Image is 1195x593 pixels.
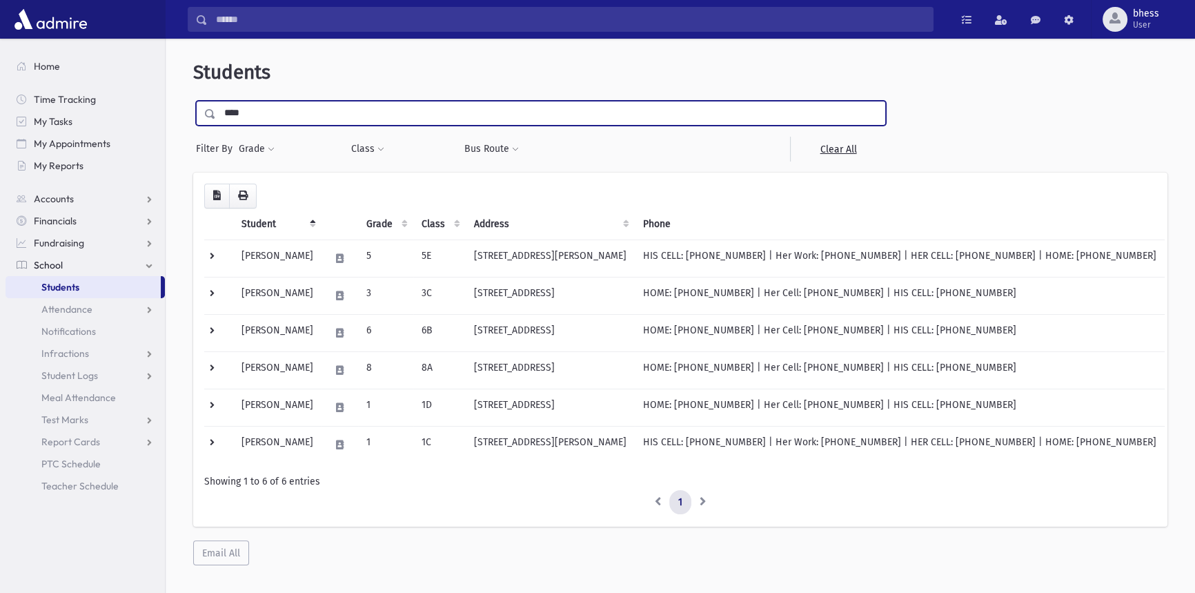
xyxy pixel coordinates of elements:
[413,389,466,426] td: 1D
[635,277,1165,314] td: HOME: [PHONE_NUMBER] | Her Cell: [PHONE_NUMBER] | HIS CELL: [PHONE_NUMBER]
[34,60,60,72] span: Home
[6,133,165,155] a: My Appointments
[233,240,322,277] td: [PERSON_NAME]
[1133,8,1159,19] span: bhess
[41,391,116,404] span: Meal Attendance
[6,232,165,254] a: Fundraising
[635,351,1165,389] td: HOME: [PHONE_NUMBER] | Her Cell: [PHONE_NUMBER] | HIS CELL: [PHONE_NUMBER]
[34,137,110,150] span: My Appointments
[466,277,635,314] td: [STREET_ADDRESS]
[413,314,466,351] td: 6B
[6,387,165,409] a: Meal Attendance
[204,474,1156,489] div: Showing 1 to 6 of 6 entries
[41,347,89,360] span: Infractions
[413,426,466,463] td: 1C
[34,259,63,271] span: School
[6,364,165,387] a: Student Logs
[41,369,98,382] span: Student Logs
[6,431,165,453] a: Report Cards
[6,409,165,431] a: Test Marks
[41,458,101,470] span: PTC Schedule
[6,254,165,276] a: School
[34,215,77,227] span: Financials
[233,389,322,426] td: [PERSON_NAME]
[41,414,88,426] span: Test Marks
[41,436,100,448] span: Report Cards
[6,155,165,177] a: My Reports
[6,55,165,77] a: Home
[413,208,466,240] th: Class: activate to sort column ascending
[1133,19,1159,30] span: User
[193,61,270,84] span: Students
[41,480,119,492] span: Teacher Schedule
[466,389,635,426] td: [STREET_ADDRESS]
[6,110,165,133] a: My Tasks
[6,342,165,364] a: Infractions
[635,426,1165,463] td: HIS CELL: [PHONE_NUMBER] | Her Work: [PHONE_NUMBER] | HER CELL: [PHONE_NUMBER] | HOME: [PHONE_NUM...
[635,208,1165,240] th: Phone
[208,7,933,32] input: Search
[6,276,161,298] a: Students
[790,137,886,162] a: Clear All
[233,351,322,389] td: [PERSON_NAME]
[466,314,635,351] td: [STREET_ADDRESS]
[466,351,635,389] td: [STREET_ADDRESS]
[233,314,322,351] td: [PERSON_NAME]
[34,159,83,172] span: My Reports
[34,193,74,205] span: Accounts
[41,303,92,315] span: Attendance
[233,208,322,240] th: Student: activate to sort column descending
[413,351,466,389] td: 8A
[6,475,165,497] a: Teacher Schedule
[238,137,275,162] button: Grade
[6,320,165,342] a: Notifications
[41,281,79,293] span: Students
[464,137,520,162] button: Bus Route
[6,88,165,110] a: Time Tracking
[358,389,413,426] td: 1
[466,208,635,240] th: Address: activate to sort column ascending
[6,298,165,320] a: Attendance
[233,426,322,463] td: [PERSON_NAME]
[358,240,413,277] td: 5
[34,237,84,249] span: Fundraising
[466,240,635,277] td: [STREET_ADDRESS][PERSON_NAME]
[466,426,635,463] td: [STREET_ADDRESS][PERSON_NAME]
[6,188,165,210] a: Accounts
[233,277,322,314] td: [PERSON_NAME]
[669,490,691,515] a: 1
[196,142,238,156] span: Filter By
[204,184,230,208] button: CSV
[193,541,249,565] button: Email All
[413,240,466,277] td: 5E
[229,184,257,208] button: Print
[6,210,165,232] a: Financials
[358,426,413,463] td: 1
[34,115,72,128] span: My Tasks
[413,277,466,314] td: 3C
[350,137,385,162] button: Class
[635,314,1165,351] td: HOME: [PHONE_NUMBER] | Her Cell: [PHONE_NUMBER] | HIS CELL: [PHONE_NUMBER]
[635,240,1165,277] td: HIS CELL: [PHONE_NUMBER] | Her Work: [PHONE_NUMBER] | HER CELL: [PHONE_NUMBER] | HOME: [PHONE_NUM...
[358,351,413,389] td: 8
[11,6,90,33] img: AdmirePro
[635,389,1165,426] td: HOME: [PHONE_NUMBER] | Her Cell: [PHONE_NUMBER] | HIS CELL: [PHONE_NUMBER]
[6,453,165,475] a: PTC Schedule
[358,208,413,240] th: Grade: activate to sort column ascending
[358,314,413,351] td: 6
[358,277,413,314] td: 3
[41,325,96,338] span: Notifications
[34,93,96,106] span: Time Tracking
